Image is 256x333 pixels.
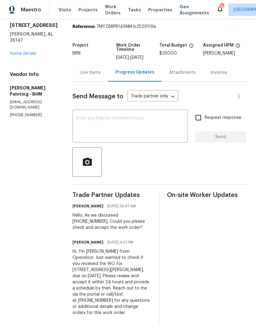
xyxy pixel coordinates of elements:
h5: [PERSON_NAME] Painting - BHM [10,85,58,97]
span: BRN [72,51,80,55]
h4: Vendor Info [10,71,58,78]
span: Trade Partner Updates [72,192,152,198]
span: Maestro [21,7,41,13]
div: 7MYZ8RPR149NM-b2529119a [72,24,246,30]
span: On-site Worker Updates [167,192,246,198]
span: - [116,55,143,60]
span: Tasks [128,8,141,12]
div: Hello, As we discussed [PHONE_NUMBER], Could you please check and accept the work order? [72,212,152,231]
div: Attachments [169,70,196,76]
span: Properties [148,7,172,13]
p: [EMAIL_ADDRESS][DOMAIN_NAME] [10,100,58,110]
div: 15 [219,4,224,10]
span: Request response [205,115,241,121]
span: [DATE] [130,55,143,60]
span: The hpm assigned to this work order. [235,43,240,51]
div: Trade partner only [127,92,178,102]
span: Send Message to [72,93,123,100]
h6: [PERSON_NAME] [72,239,103,245]
span: [DATE] 10:47 AM [107,203,136,209]
span: The total cost of line items that have been proposed by Opendoor. This sum includes line items th... [189,43,194,51]
div: [PERSON_NAME] [203,51,246,55]
span: Projects [79,7,98,13]
a: Home details [10,51,37,56]
div: Invoices [211,70,227,76]
div: Progress Updates [115,69,154,75]
span: [DATE] [116,55,129,60]
h5: Assigned HPM [203,43,234,47]
h5: Total Budget [159,43,187,47]
h5: Work Order Timeline [116,43,160,52]
b: Reference: [72,25,95,29]
span: [DATE] 4:01 PM [107,239,133,245]
p: [PHONE_NUMBER] [10,112,58,118]
span: Geo Assignments [180,4,209,16]
span: Visits [59,7,71,13]
h5: Project [72,43,88,47]
span: $250.00 [159,51,177,55]
h5: [PERSON_NAME], AL 35147 [10,31,58,43]
h2: [STREET_ADDRESS] [10,22,58,28]
div: Hi, I'm [PERSON_NAME] from Opendoor. Just wanted to check if you received the WO for [STREET_ADDR... [72,248,152,316]
div: Line Items [80,70,101,76]
h6: [PERSON_NAME] [72,203,103,209]
span: Work Orders [105,4,121,16]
